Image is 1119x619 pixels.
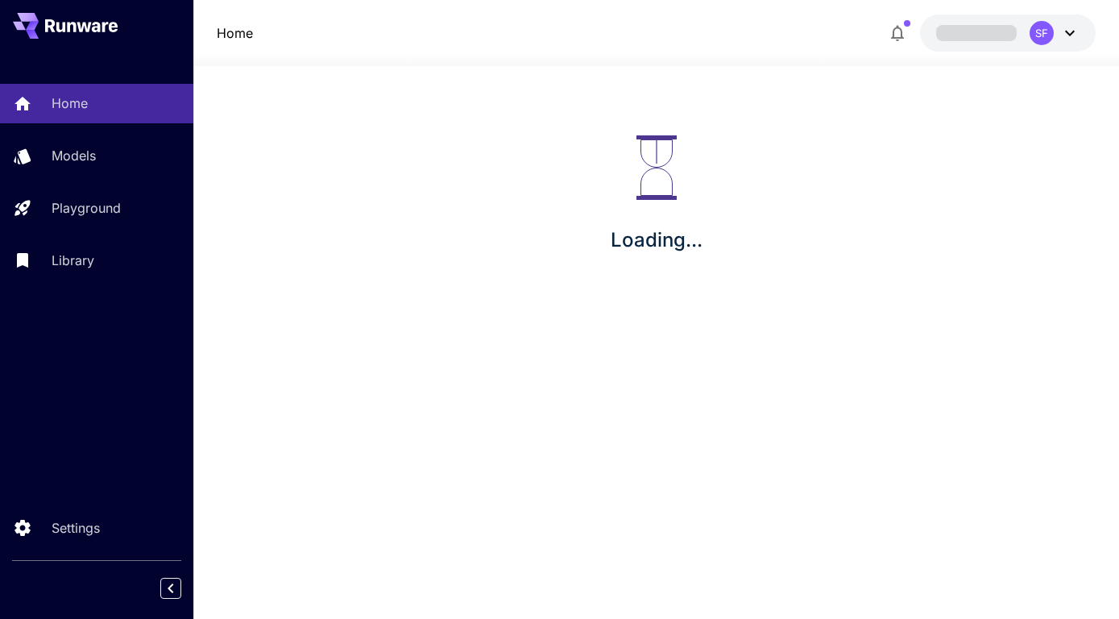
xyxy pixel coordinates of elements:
[52,518,100,538] p: Settings
[611,226,702,255] p: Loading...
[52,93,88,113] p: Home
[52,198,121,218] p: Playground
[1030,21,1054,45] div: SF
[920,15,1096,52] button: SF
[52,146,96,165] p: Models
[217,23,253,43] a: Home
[160,578,181,599] button: Collapse sidebar
[52,251,94,270] p: Library
[172,574,193,603] div: Collapse sidebar
[217,23,253,43] nav: breadcrumb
